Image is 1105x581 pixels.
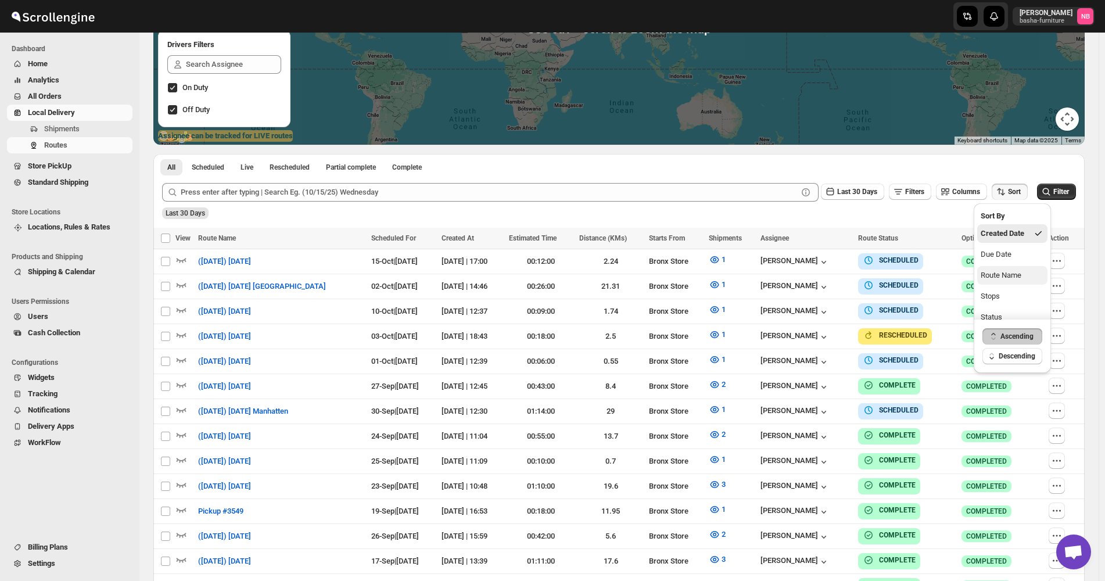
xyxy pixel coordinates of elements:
button: ([DATE]) [DATE] [191,252,258,271]
span: Home [28,59,48,68]
div: Bronx Store [649,381,702,392]
span: 27-Sep | [DATE] [371,382,419,390]
span: Live [241,163,253,172]
a: Terms (opens in new tab) [1065,137,1081,144]
button: User menu [1013,7,1095,26]
span: 1 [722,455,726,464]
div: Created Date [981,228,1024,239]
button: Tracking [7,386,132,402]
input: Search Assignee [186,55,281,74]
button: Status [977,308,1047,327]
b: SCHEDULED [879,256,919,264]
span: Notifications [28,406,70,414]
span: ([DATE]) [DATE] [198,331,251,342]
button: Pickup #3549 [191,502,250,521]
button: ([DATE]) [DATE] [191,477,258,496]
button: Settings [7,555,132,572]
span: Widgets [28,373,55,382]
div: [PERSON_NAME] [760,506,830,518]
span: Created At [442,234,474,242]
button: SCHEDULED [863,404,919,416]
button: ([DATE]) [DATE] [191,302,258,321]
button: Last 30 Days [821,184,884,200]
button: Filter [1037,184,1076,200]
b: COMPLETE [879,381,916,389]
p: basha-furniture [1020,17,1072,24]
span: Off Duty [182,105,210,114]
span: Distance (KMs) [579,234,627,242]
button: 1 [702,400,733,419]
button: ([DATE]) [DATE] [191,527,258,546]
div: 0.55 [579,356,643,367]
div: [DATE] | 14:46 [442,281,503,292]
span: Shipments [44,124,80,133]
div: [DATE] | 11:09 [442,456,503,467]
span: Billing Plans [28,543,68,551]
span: Pickup #3549 [198,505,243,517]
span: Settings [28,559,55,568]
div: 2.24 [579,256,643,267]
button: Due Date [977,245,1047,264]
span: Ascending [1000,332,1034,341]
div: 00:43:00 [509,381,572,392]
button: Delivery Apps [7,418,132,435]
button: RESCHEDULED [863,329,927,341]
button: Analytics [7,72,132,88]
button: Locations, Rules & Rates [7,219,132,235]
div: 21.31 [579,281,643,292]
span: Store Locations [12,207,134,217]
div: [PERSON_NAME] [760,381,830,393]
b: COMPLETE [879,481,916,489]
span: 1 [722,505,726,514]
span: COMPLETED [966,307,1007,316]
span: ([DATE]) [DATE] [198,306,251,317]
div: Bronx Store [649,555,702,567]
span: Scheduled [192,163,224,172]
span: ([DATE]) [DATE] [GEOGRAPHIC_DATA] [198,281,326,292]
span: 2 [722,430,726,439]
div: [DATE] | 12:39 [442,356,503,367]
div: [PERSON_NAME] [760,331,830,343]
button: 1 [702,325,733,344]
span: COMPLETED [966,357,1007,366]
div: [PERSON_NAME] [760,531,830,543]
button: 3 [702,475,733,494]
button: Widgets [7,370,132,386]
span: WorkFlow [28,438,61,447]
span: 03-Oct | [DATE] [371,332,418,340]
b: SCHEDULED [879,281,919,289]
div: Bronx Store [649,530,702,542]
span: Map data ©2025 [1014,137,1058,144]
button: Sort [992,184,1028,200]
div: 13.7 [579,431,643,442]
div: Bronx Store [649,406,702,417]
button: SCHEDULED [863,304,919,316]
span: 24-Sep | [DATE] [371,432,419,440]
span: ([DATE]) [DATE] [198,555,251,567]
span: 19-Sep | [DATE] [371,507,419,515]
button: [PERSON_NAME] [760,256,830,268]
span: Starts From [649,234,685,242]
button: 1 [702,300,733,319]
span: 3 [722,480,726,489]
h2: Drivers Filters [167,39,281,51]
button: ([DATE]) [DATE] [191,452,258,471]
span: 01-Oct | [DATE] [371,357,418,365]
span: COMPLETED [966,507,1007,516]
div: Open chat [1056,535,1091,569]
span: 1 [722,255,726,264]
button: Descending [982,348,1042,364]
span: COMPLETED [966,457,1007,466]
span: Sort [1008,188,1021,196]
button: Notifications [7,402,132,418]
b: COMPLETE [879,506,916,514]
button: 1 [702,350,733,369]
button: COMPLETE [863,504,916,516]
button: 1 [702,500,733,519]
div: Route Name [981,270,1021,281]
span: ([DATE]) [DATE] Manhatten [198,406,288,417]
div: 01:14:00 [509,406,572,417]
div: 00:18:00 [509,505,572,517]
button: COMPLETE [863,529,916,541]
